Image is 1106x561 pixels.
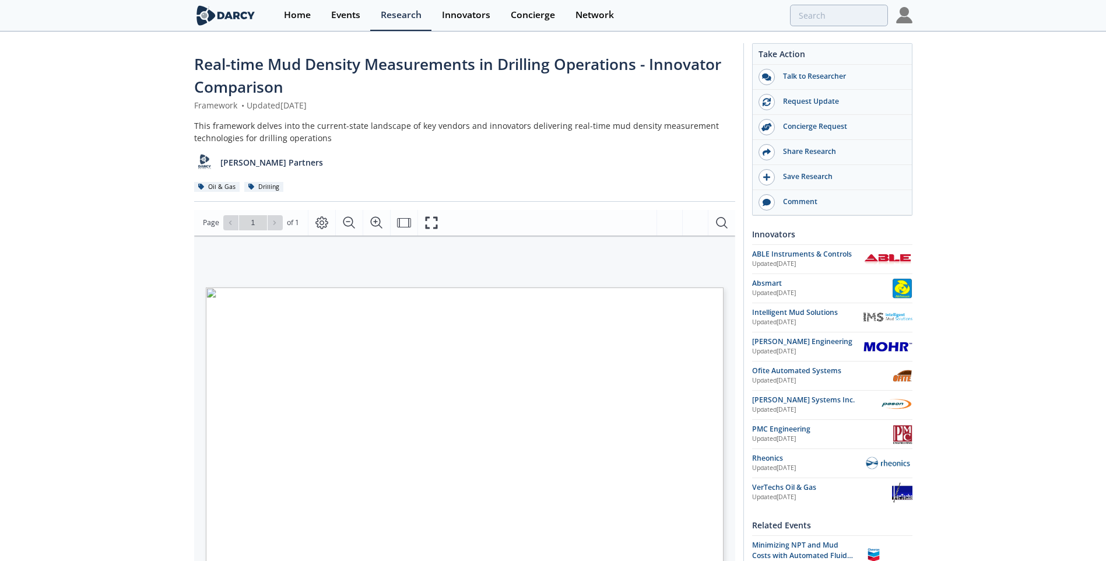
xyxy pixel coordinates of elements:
div: PMC Engineering [752,424,893,434]
a: Absmart Updated[DATE] Absmart [752,278,912,299]
img: Profile [896,7,912,23]
div: VerTechs Oil & Gas [752,482,892,493]
a: [PERSON_NAME] Systems Inc. Updated[DATE] Pason Systems Inc. [752,395,912,415]
div: Framework Updated [DATE] [194,99,735,111]
iframe: chat widget [1057,514,1094,549]
span: • [240,100,247,111]
a: PMC Engineering Updated[DATE] PMC Engineering [752,424,912,444]
div: Drilling [244,182,284,192]
img: VerTechs Oil & Gas [892,482,912,503]
img: Pason Systems Inc. [880,395,912,415]
div: Concierge Request [775,121,905,132]
div: Absmart [752,278,892,289]
div: Updated [DATE] [752,318,863,327]
div: Rheonics [752,453,863,464]
div: Oil & Gas [194,182,240,192]
a: Ofite Automated Systems Updated[DATE] Ofite Automated Systems [752,366,912,386]
div: Updated [DATE] [752,493,892,502]
img: Intelligent Mud Solutions [863,313,912,322]
div: Innovators [442,10,490,20]
img: PMC Engineering [893,424,912,444]
img: Ofite Automated Systems [892,366,912,386]
img: Rheonics [863,455,912,471]
div: [PERSON_NAME] Systems Inc. [752,395,880,405]
div: Related Events [752,515,912,535]
div: Save Research [775,171,905,182]
div: This framework delves into the current-state landscape of key vendors and innovators delivering r... [194,120,735,144]
div: Updated [DATE] [752,434,893,444]
div: Updated [DATE] [752,347,863,356]
div: Updated [DATE] [752,289,892,298]
img: MOHR Engineering [863,341,912,353]
a: Intelligent Mud Solutions Updated[DATE] Intelligent Mud Solutions [752,307,912,328]
div: [PERSON_NAME] Engineering [752,336,863,347]
div: Intelligent Mud Solutions [752,307,863,318]
a: [PERSON_NAME] Engineering Updated[DATE] MOHR Engineering [752,336,912,357]
div: Updated [DATE] [752,260,863,269]
img: ABLE Instruments & Controls [863,253,912,265]
div: Ofite Automated Systems [752,366,892,376]
div: Request Update [775,96,905,107]
div: Network [575,10,614,20]
p: [PERSON_NAME] Partners [220,156,323,169]
div: Concierge [511,10,555,20]
img: logo-wide.svg [194,5,258,26]
div: Share Research [775,146,905,157]
img: Absmart [892,278,912,299]
div: Talk to Researcher [775,71,905,82]
div: Innovators [752,224,912,244]
div: ABLE Instruments & Controls [752,249,863,260]
div: Events [331,10,360,20]
div: Take Action [753,48,912,65]
span: Real-time Mud Density Measurements in Drilling Operations - Innovator Comparison [194,54,721,97]
div: Updated [DATE] [752,464,863,473]
div: Updated [DATE] [752,405,880,415]
a: VerTechs Oil & Gas Updated[DATE] VerTechs Oil & Gas [752,482,912,503]
input: Advanced Search [790,5,888,26]
div: Home [284,10,311,20]
a: Rheonics Updated[DATE] Rheonics [752,453,912,474]
div: Comment [775,197,905,207]
div: Research [381,10,422,20]
div: Updated [DATE] [752,376,892,385]
a: ABLE Instruments & Controls Updated[DATE] ABLE Instruments & Controls [752,249,912,269]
